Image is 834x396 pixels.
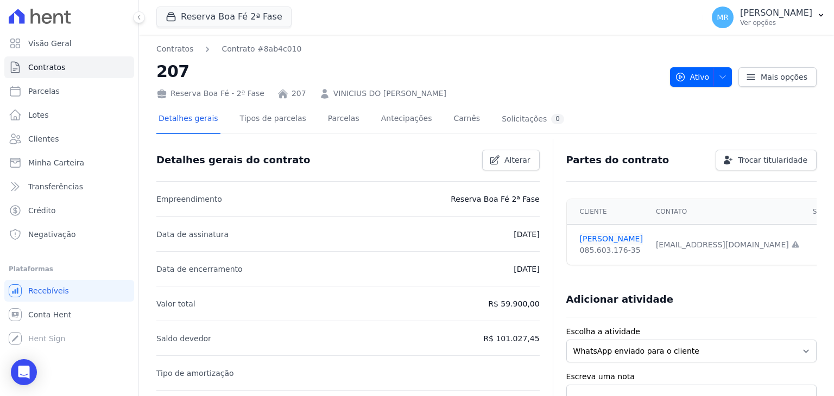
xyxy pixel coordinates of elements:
[580,245,643,256] div: 085.603.176-35
[4,56,134,78] a: Contratos
[483,332,539,345] p: R$ 101.027,45
[500,105,566,134] a: Solicitações0
[156,43,301,55] nav: Breadcrumb
[28,62,65,73] span: Contratos
[738,67,817,87] a: Mais opções
[740,18,812,27] p: Ver opções
[28,86,60,97] span: Parcelas
[379,105,434,134] a: Antecipações
[566,293,673,306] h3: Adicionar atividade
[156,297,195,310] p: Valor total
[656,239,800,251] div: [EMAIL_ADDRESS][DOMAIN_NAME]
[580,233,643,245] a: [PERSON_NAME]
[649,199,806,225] th: Contato
[28,38,72,49] span: Visão Geral
[567,199,649,225] th: Cliente
[4,176,134,197] a: Transferências
[28,229,76,240] span: Negativação
[566,326,817,337] label: Escolha a atividade
[675,67,710,87] span: Ativo
[156,88,264,99] div: Reserva Boa Fé - 2ª Fase
[4,304,134,325] a: Conta Hent
[156,105,220,134] a: Detalhes gerais
[514,263,539,276] p: [DATE]
[482,150,540,170] a: Alterar
[156,59,661,84] h2: 207
[238,105,308,134] a: Tipos de parcelas
[156,367,234,380] p: Tipo de amortização
[333,88,446,99] a: VINICIUS DO [PERSON_NAME]
[716,150,817,170] a: Trocar titularidade
[156,263,243,276] p: Data de encerramento
[222,43,301,55] a: Contrato #8ab4c010
[738,155,807,165] span: Trocar titularidade
[156,154,310,167] h3: Detalhes gerais do contrato
[156,228,229,241] p: Data de assinatura
[28,309,71,320] span: Conta Hent
[292,88,306,99] a: 207
[28,285,69,296] span: Recebíveis
[9,263,130,276] div: Plataformas
[488,297,539,310] p: R$ 59.900,00
[156,43,193,55] a: Contratos
[28,157,84,168] span: Minha Carteira
[28,205,56,216] span: Crédito
[566,371,817,382] label: Escreva uma nota
[670,67,732,87] button: Ativo
[504,155,530,165] span: Alterar
[28,181,83,192] span: Transferências
[740,8,812,18] p: [PERSON_NAME]
[566,154,669,167] h3: Partes do contrato
[4,152,134,174] a: Minha Carteira
[4,200,134,221] a: Crédito
[717,14,729,21] span: MR
[451,105,482,134] a: Carnês
[4,104,134,126] a: Lotes
[761,72,807,82] span: Mais opções
[502,114,564,124] div: Solicitações
[514,228,539,241] p: [DATE]
[28,110,49,120] span: Lotes
[156,332,211,345] p: Saldo devedor
[4,80,134,102] a: Parcelas
[156,7,292,27] button: Reserva Boa Fé 2ª Fase
[156,193,222,206] p: Empreendimento
[4,223,134,245] a: Negativação
[4,128,134,150] a: Clientes
[551,114,564,124] div: 0
[451,193,539,206] p: Reserva Boa Fé 2ª Fase
[703,2,834,33] button: MR [PERSON_NAME] Ver opções
[326,105,362,134] a: Parcelas
[4,33,134,54] a: Visão Geral
[28,133,59,144] span: Clientes
[11,359,37,385] div: Open Intercom Messenger
[156,43,661,55] nav: Breadcrumb
[4,280,134,302] a: Recebíveis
